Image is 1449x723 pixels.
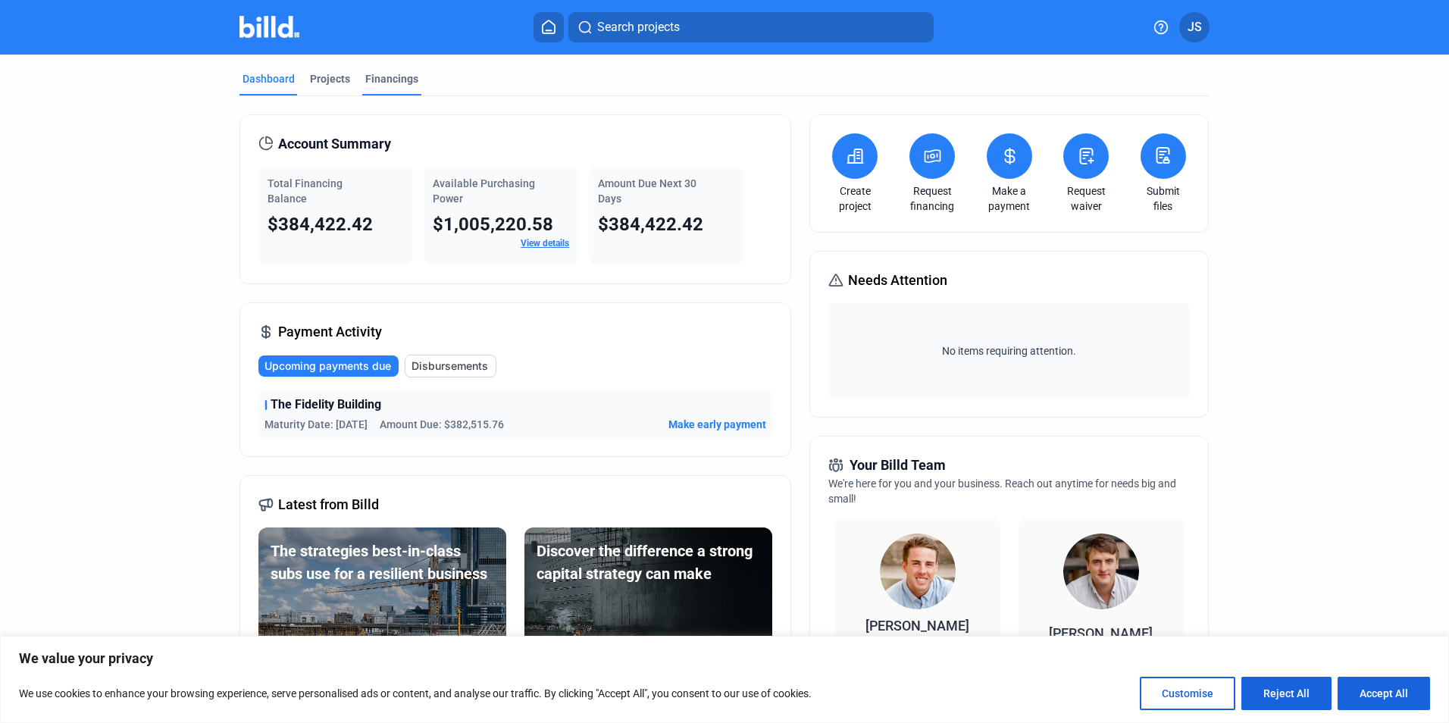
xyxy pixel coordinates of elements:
[568,12,934,42] button: Search projects
[668,417,766,432] button: Make early payment
[19,684,812,703] p: We use cookies to enhance your browsing experience, serve personalised ads or content, and analys...
[264,358,391,374] span: Upcoming payments due
[537,540,760,585] div: Discover the difference a strong capital strategy can make
[828,183,881,214] a: Create project
[239,16,299,38] img: Billd Company Logo
[1059,183,1113,214] a: Request waiver
[865,618,969,634] span: [PERSON_NAME]
[278,321,382,343] span: Payment Activity
[310,71,350,86] div: Projects
[1188,18,1202,36] span: JS
[983,183,1036,214] a: Make a payment
[1179,12,1210,42] button: JS
[278,133,391,155] span: Account Summary
[1338,677,1430,710] button: Accept All
[258,355,399,377] button: Upcoming payments due
[1241,677,1332,710] button: Reject All
[1137,183,1190,214] a: Submit files
[268,177,343,205] span: Total Financing Balance
[834,343,1183,358] span: No items requiring attention.
[848,270,947,291] span: Needs Attention
[1140,677,1235,710] button: Customise
[412,358,488,374] span: Disbursements
[271,540,494,585] div: The strategies best-in-class subs use for a resilient business
[521,238,569,249] a: View details
[278,494,379,515] span: Latest from Billd
[271,396,381,414] span: The Fidelity Building
[828,477,1176,505] span: We're here for you and your business. Reach out anytime for needs big and small!
[433,214,553,235] span: $1,005,220.58
[597,18,680,36] span: Search projects
[268,214,373,235] span: $384,422.42
[264,417,368,432] span: Maturity Date: [DATE]
[365,71,418,86] div: Financings
[1049,625,1153,641] span: [PERSON_NAME]
[405,355,496,377] button: Disbursements
[19,649,1430,668] p: We value your privacy
[598,214,703,235] span: $384,422.42
[906,183,959,214] a: Request financing
[850,455,946,476] span: Your Billd Team
[380,417,504,432] span: Amount Due: $382,515.76
[1063,534,1139,609] img: Territory Manager
[598,177,696,205] span: Amount Due Next 30 Days
[243,71,295,86] div: Dashboard
[433,177,535,205] span: Available Purchasing Power
[880,534,956,609] img: Relationship Manager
